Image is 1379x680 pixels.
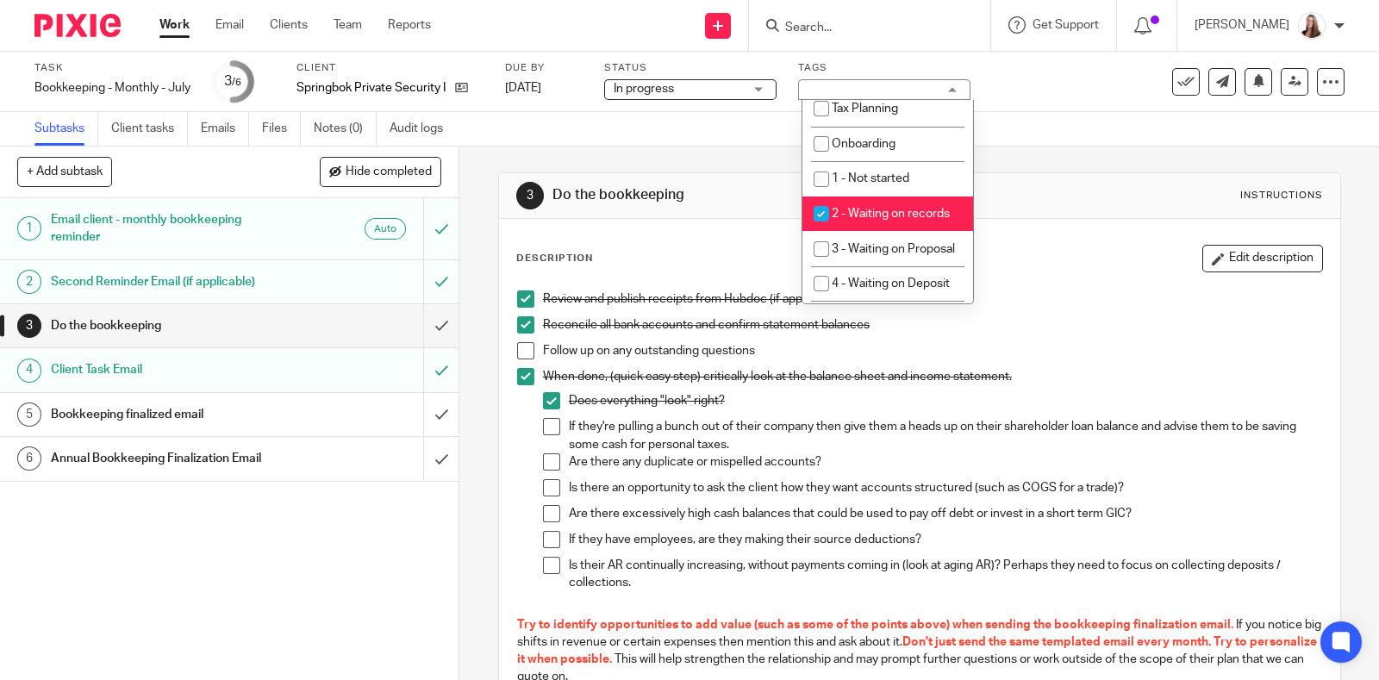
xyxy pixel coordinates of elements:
[296,61,484,75] label: Client
[17,270,41,294] div: 2
[215,16,244,34] a: Email
[516,182,544,209] div: 3
[334,16,362,34] a: Team
[388,16,431,34] a: Reports
[1195,16,1289,34] p: [PERSON_NAME]
[17,446,41,471] div: 6
[17,314,41,338] div: 3
[798,61,970,75] label: Tags
[17,402,41,427] div: 5
[517,619,1233,631] span: Try to identify opportunities to add value (such as some of the points above) when sending the bo...
[569,418,1322,453] p: If they're pulling a bunch out of their company then give them a heads up on their shareholder lo...
[552,186,956,204] h1: Do the bookkeeping
[543,342,1322,359] p: Follow up on any outstanding questions
[569,531,1322,548] p: If they have employees, are they making their source deductions?
[1202,245,1323,272] button: Edit description
[51,313,288,339] h1: Do the bookkeeping
[51,446,288,471] h1: Annual Bookkeeping Finalization Email
[569,392,1322,409] p: Does everything "look" right?
[262,112,301,146] a: Files
[604,61,777,75] label: Status
[783,21,939,36] input: Search
[505,61,583,75] label: Due by
[111,112,188,146] a: Client tasks
[516,252,593,265] p: Description
[832,278,950,290] span: 4 - Waiting on Deposit
[1298,12,1326,40] img: Larissa-headshot-cropped.jpg
[1033,19,1099,31] span: Get Support
[1240,189,1323,203] div: Instructions
[543,290,1322,308] p: Review and publish receipts from Hubdoc (if applicable)
[365,218,406,240] div: Auto
[614,83,674,95] span: In progress
[224,72,241,91] div: 3
[51,357,288,383] h1: Client Task Email
[390,112,456,146] a: Audit logs
[17,157,112,186] button: + Add subtask
[296,79,446,97] p: Springbok Private Security Inc.
[569,453,1322,471] p: Are there any duplicate or mispelled accounts?
[34,79,190,97] div: Bookkeeping - Monthly - July
[517,636,1320,665] span: Don't just send the same templated email every month. Try to personalize it when possible.
[543,368,1322,385] p: When done, (quick easy step) critically look at the balance sheet and income statement.
[17,216,41,240] div: 1
[346,165,432,179] span: Hide completed
[569,479,1322,496] p: Is there an opportunity to ask the client how they want accounts structured (such as COGS for a t...
[320,157,441,186] button: Hide completed
[34,112,98,146] a: Subtasks
[34,61,190,75] label: Task
[34,14,121,37] img: Pixie
[832,172,909,184] span: 1 - Not started
[543,316,1322,334] p: Reconcile all bank accounts and confirm statement balances
[201,112,249,146] a: Emails
[569,557,1322,592] p: Is their AR continually increasing, without payments coming in (look at aging AR)? Perhaps they n...
[505,82,541,94] span: [DATE]
[569,505,1322,522] p: Are there excessively high cash balances that could be used to pay off debt or invest in a short ...
[51,207,288,251] h1: Email client - monthly bookkeeping reminder
[832,243,955,255] span: 3 - Waiting on Proposal
[832,103,898,115] span: Tax Planning
[17,359,41,383] div: 4
[270,16,308,34] a: Clients
[159,16,190,34] a: Work
[51,402,288,427] h1: Bookkeeping finalized email
[314,112,377,146] a: Notes (0)
[232,78,241,87] small: /6
[51,269,288,295] h1: Second Reminder Email (if applicable)
[832,208,950,220] span: 2 - Waiting on records
[832,138,895,150] span: Onboarding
